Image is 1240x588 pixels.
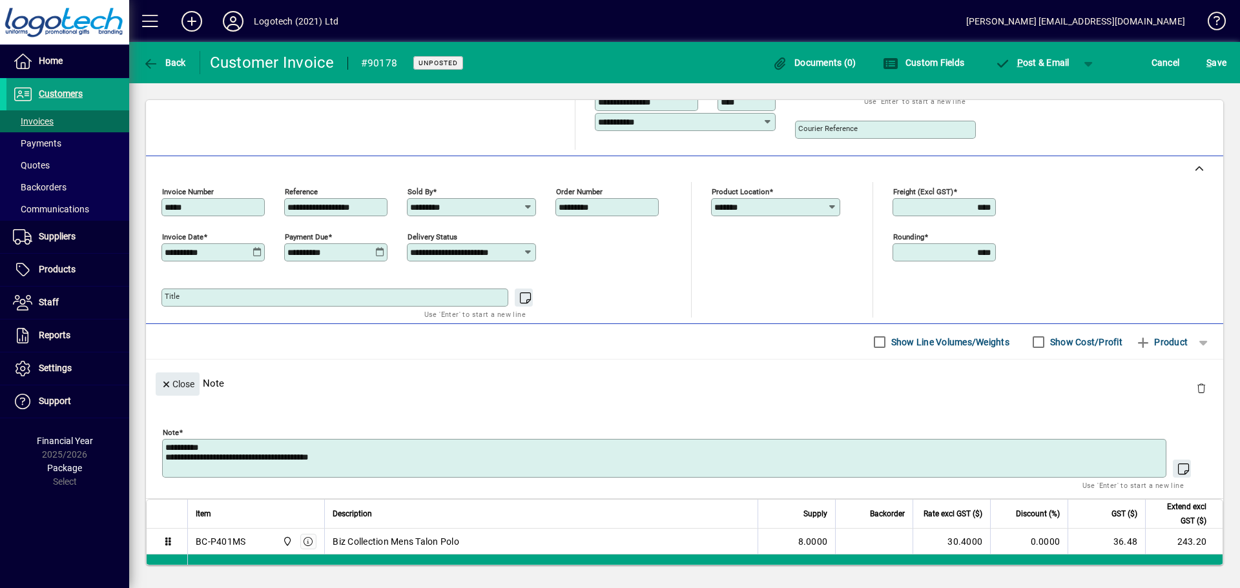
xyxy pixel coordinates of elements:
span: Communications [13,204,89,214]
button: Post & Email [988,51,1076,74]
span: Backorder [870,507,905,521]
td: 243.20 [1145,529,1223,554]
span: Discount (%) [1016,507,1060,521]
div: Note [146,360,1223,407]
a: Suppliers [6,221,129,253]
td: 0.0000 [990,529,1068,554]
span: Invoices [13,116,54,127]
button: Close [156,372,200,396]
button: Documents (0) [769,51,860,74]
span: Reports [39,330,70,340]
mat-label: Rounding [893,232,924,241]
div: #90178 [361,53,398,74]
button: Add [171,10,212,33]
label: Show Cost/Profit [1048,336,1122,349]
span: Support [39,396,71,406]
span: Close [161,374,194,395]
div: Logotech (2021) Ltd [254,11,338,32]
a: Support [6,385,129,418]
a: Quotes [6,154,129,176]
div: 30.4000 [921,535,982,548]
span: Settings [39,363,72,373]
span: Home [39,56,63,66]
app-page-header-button: Back [129,51,200,74]
span: Package [47,463,82,473]
span: Rate excl GST ($) [924,507,982,521]
app-page-header-button: Close [152,378,203,389]
span: Financial Year [37,436,93,446]
span: Supply [803,507,827,521]
span: Custom Fields [883,57,964,68]
button: Save [1203,51,1230,74]
mat-label: Note [163,428,179,437]
mat-label: Courier Reference [798,124,858,133]
mat-label: Payment due [285,232,328,241]
span: Description [333,507,372,521]
div: [PERSON_NAME] [EMAIL_ADDRESS][DOMAIN_NAME] [966,11,1185,32]
mat-label: Title [165,292,180,301]
span: 8.0000 [798,535,828,548]
a: Payments [6,132,129,154]
span: S [1206,57,1212,68]
span: GST ($) [1111,507,1137,521]
a: Backorders [6,176,129,198]
a: Settings [6,352,129,385]
mat-label: Freight (excl GST) [893,187,953,196]
a: Reports [6,319,129,352]
span: Product [1135,332,1188,352]
span: Products [39,264,76,274]
button: Back [139,51,189,74]
span: Customers [39,88,83,99]
mat-label: Invoice date [162,232,203,241]
span: Extend excl GST ($) [1153,500,1206,528]
span: Suppliers [39,231,76,241]
mat-label: Reference [285,187,318,196]
mat-label: Invoice number [162,187,214,196]
mat-hint: Use 'Enter' to start a new line [864,94,966,108]
span: Payments [13,138,61,148]
span: Item [196,507,211,521]
a: Invoices [6,110,129,132]
app-page-header-button: Delete [1186,382,1217,394]
span: Quotes [13,160,50,170]
a: Staff [6,287,129,319]
mat-label: Delivery status [408,232,457,241]
span: Central [279,534,294,549]
a: Products [6,254,129,286]
button: Custom Fields [880,51,967,74]
span: Backorders [13,182,67,192]
mat-label: Product location [712,187,769,196]
a: Knowledge Base [1198,3,1224,45]
span: P [1017,57,1023,68]
span: Back [143,57,186,68]
span: ost & Email [995,57,1069,68]
button: Product [1129,330,1194,354]
span: Staff [39,297,59,307]
div: Customer Invoice [210,52,335,73]
mat-label: Order number [556,187,603,196]
span: Unposted [418,59,458,67]
mat-hint: Use 'Enter' to start a new line [424,307,526,321]
mat-hint: Use 'Enter' to start a new line [1082,478,1184,492]
button: Profile [212,10,254,33]
td: 36.48 [1068,529,1145,554]
span: ave [1206,52,1226,73]
div: BC-P401MS [196,535,245,548]
a: Home [6,45,129,77]
span: Cancel [1152,52,1180,73]
button: Delete [1186,372,1217,403]
span: Documents (0) [772,57,856,68]
button: Cancel [1148,51,1183,74]
label: Show Line Volumes/Weights [889,336,1009,349]
span: Biz Collection Mens Talon Polo [333,535,459,548]
a: Communications [6,198,129,220]
mat-label: Sold by [408,187,433,196]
